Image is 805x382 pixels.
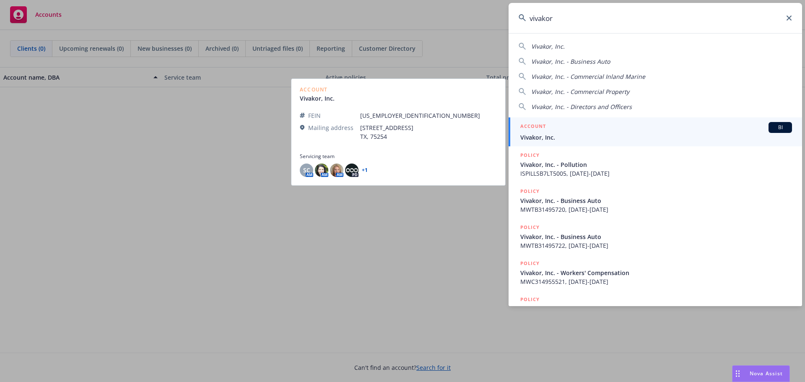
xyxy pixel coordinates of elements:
[520,268,792,277] span: Vivakor, Inc. - Workers' Compensation
[520,133,792,142] span: Vivakor, Inc.
[531,42,565,50] span: Vivakor, Inc.
[520,232,792,241] span: Vivakor, Inc. - Business Auto
[520,259,540,268] h5: POLICY
[531,88,629,96] span: Vivakor, Inc. - Commercial Property
[509,146,802,182] a: POLICYVivakor, Inc. - PollutionISPILLSB7LT5005, [DATE]-[DATE]
[509,3,802,33] input: Search...
[509,255,802,291] a: POLICYVivakor, Inc. - Workers' CompensationMWC314955521, [DATE]-[DATE]
[520,223,540,231] h5: POLICY
[520,160,792,169] span: Vivakor, Inc. - Pollution
[509,117,802,146] a: ACCOUNTBIVivakor, Inc.
[520,205,792,214] span: MWTB31495720, [DATE]-[DATE]
[520,295,540,304] h5: POLICY
[531,73,645,81] span: Vivakor, Inc. - Commercial Inland Marine
[520,241,792,250] span: MWTB31495722, [DATE]-[DATE]
[520,122,546,132] h5: ACCOUNT
[520,187,540,195] h5: POLICY
[750,370,783,377] span: Nova Assist
[531,57,610,65] span: Vivakor, Inc. - Business Auto
[531,103,632,111] span: Vivakor, Inc. - Directors and Officers
[520,196,792,205] span: Vivakor, Inc. - Business Auto
[520,277,792,286] span: MWC314955521, [DATE]-[DATE]
[772,124,789,131] span: BI
[520,304,792,313] span: Lead $2M XS
[732,365,790,382] button: Nova Assist
[509,218,802,255] a: POLICYVivakor, Inc. - Business AutoMWTB31495722, [DATE]-[DATE]
[509,182,802,218] a: POLICYVivakor, Inc. - Business AutoMWTB31495720, [DATE]-[DATE]
[520,169,792,178] span: ISPILLSB7LT5005, [DATE]-[DATE]
[509,291,802,327] a: POLICYLead $2M XS
[732,366,743,382] div: Drag to move
[520,151,540,159] h5: POLICY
